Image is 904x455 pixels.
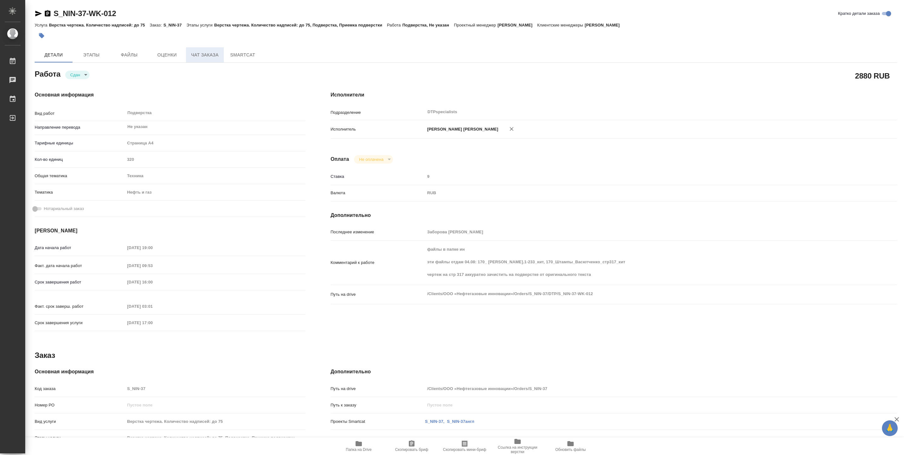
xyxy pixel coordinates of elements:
button: Обновить файлы [544,437,597,455]
input: Пустое поле [125,302,180,311]
p: Клиентские менеджеры [537,23,585,27]
p: [PERSON_NAME] [585,23,624,27]
p: Путь к заказу [331,402,425,408]
input: Пустое поле [425,227,850,236]
input: Пустое поле [125,417,305,426]
input: Пустое поле [125,433,305,442]
a: S_NIN-37-WK-012 [54,9,116,18]
p: Транслитерация названий [331,437,425,443]
p: Номер РО [35,402,125,408]
button: Скопировать ссылку для ЯМессенджера [35,10,42,17]
textarea: /Clients/ООО «Нефтегазовые инновации»/Orders/S_NIN-37/DTP/S_NIN-37-WK-012 [425,289,850,299]
p: Валюта [331,190,425,196]
button: Не оплачена [357,157,385,162]
input: Пустое поле [425,172,850,181]
p: Тематика [35,189,125,195]
p: Кол-во единиц [35,156,125,163]
p: Срок завершения работ [35,279,125,285]
p: Ставка [331,173,425,180]
input: Пустое поле [425,400,850,410]
p: Путь на drive [331,386,425,392]
button: Скопировать бриф [385,437,438,455]
p: Этапы услуги [187,23,214,27]
span: 🙏 [884,422,895,435]
p: Этапы услуги [35,435,125,441]
h4: Дополнительно [331,212,897,219]
button: Скопировать ссылку [44,10,51,17]
p: Вид услуги [35,418,125,425]
p: Проекты Smartcat [331,418,425,425]
button: Сдан [68,72,82,78]
button: Добавить тэг [35,29,49,43]
div: Нефть и газ [125,187,305,198]
input: Пустое поле [125,155,305,164]
div: RUB [425,188,850,198]
input: Пустое поле [125,400,305,410]
p: Дата начала работ [35,245,125,251]
div: Сдан [354,155,393,164]
p: Исполнитель [331,126,425,132]
p: Работа [387,23,403,27]
div: Сдан [65,71,90,79]
p: Срок завершения услуги [35,320,125,326]
span: Файлы [114,51,144,59]
a: S_NIN-37, [425,419,444,424]
button: Скопировать мини-бриф [438,437,491,455]
button: 🙏 [882,420,898,436]
span: SmartCat [228,51,258,59]
p: Верстка чертежа. Количество надписей: до 75 [49,23,150,27]
p: Направление перевода [35,124,125,131]
input: Пустое поле [125,318,180,327]
span: Оценки [152,51,182,59]
h4: Исполнители [331,91,897,99]
p: Подразделение [331,109,425,116]
button: Папка на Drive [332,437,385,455]
input: Пустое поле [125,261,180,270]
p: Путь на drive [331,291,425,298]
span: Ссылка на инструкции верстки [495,445,540,454]
p: Последнее изменение [331,229,425,235]
span: Обновить файлы [555,447,586,452]
p: Комментарий к работе [331,260,425,266]
p: Код заказа [35,386,125,392]
p: S_NIN-37 [163,23,186,27]
input: Пустое поле [125,384,305,393]
p: Факт. срок заверш. работ [35,303,125,310]
p: Заказ: [150,23,163,27]
p: Проектный менеджер [454,23,497,27]
span: Детали [38,51,69,59]
input: Пустое поле [125,277,180,287]
span: Этапы [76,51,107,59]
div: Страница А4 [125,138,305,149]
h2: Заказ [35,350,55,360]
span: Папка на Drive [346,447,372,452]
p: [PERSON_NAME] [497,23,537,27]
h4: Дополнительно [331,368,897,376]
span: Скопировать мини-бриф [443,447,486,452]
input: Пустое поле [125,243,180,252]
h2: 2880 RUB [855,70,890,81]
h4: Основная информация [35,91,305,99]
h2: Работа [35,68,61,79]
span: Скопировать бриф [395,447,428,452]
a: S_NIN-37англ [447,419,474,424]
span: Нотариальный заказ [44,206,84,212]
h4: Основная информация [35,368,305,376]
button: Ссылка на инструкции верстки [491,437,544,455]
span: Кратко детали заказа [838,10,880,17]
h4: Оплата [331,155,349,163]
p: Услуга [35,23,49,27]
p: Общая тематика [35,173,125,179]
textarea: файлы в папке ин эти файлы отдам 04.08: 170_ [PERSON_NAME].1-233_кит, 170_Штампы_Васютченко_стр31... [425,244,850,280]
div: Техника [125,171,305,181]
p: Подверстка, Не указан [402,23,454,27]
button: Удалить исполнителя [505,122,519,136]
p: [PERSON_NAME] [PERSON_NAME] [425,126,498,132]
p: Тарифные единицы [35,140,125,146]
p: Вид работ [35,110,125,117]
input: Пустое поле [425,384,850,393]
span: Чат заказа [190,51,220,59]
p: Верстка чертежа. Количество надписей: до 75, Подверстка, Приемка подверстки [214,23,387,27]
h4: [PERSON_NAME] [35,227,305,235]
p: Факт. дата начала работ [35,263,125,269]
